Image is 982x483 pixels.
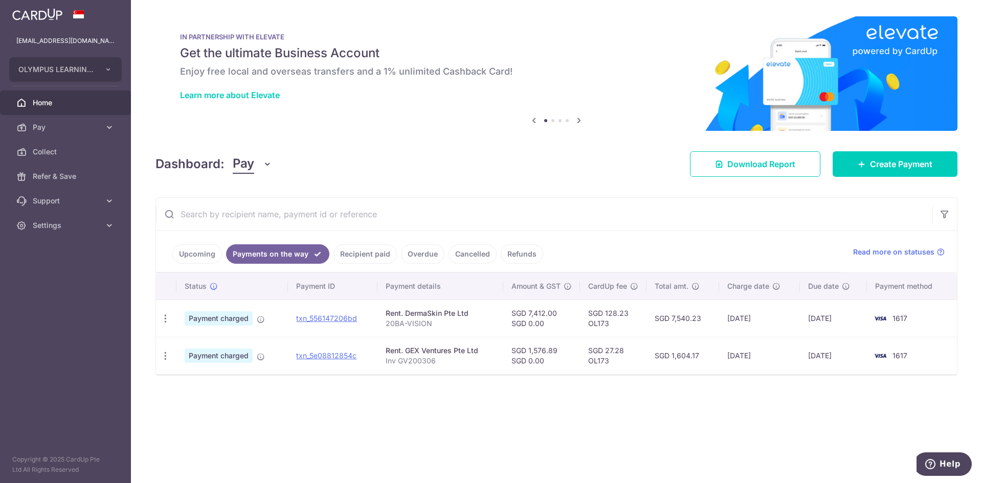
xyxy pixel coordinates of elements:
span: 1617 [892,314,907,323]
a: Refunds [501,244,543,264]
span: Create Payment [870,158,932,170]
span: Status [185,281,207,291]
span: Refer & Save [33,171,100,181]
th: Payment details [377,273,503,300]
p: [EMAIL_ADDRESS][DOMAIN_NAME] [16,36,115,46]
a: txn_556147206bd [296,314,357,323]
span: Pay [33,122,100,132]
img: CardUp [12,8,62,20]
td: SGD 1,604.17 [646,337,719,374]
td: SGD 27.28 OL173 [580,337,646,374]
span: CardUp fee [588,281,627,291]
img: Bank Card [870,312,890,325]
a: Upcoming [172,244,222,264]
span: Pay [233,154,254,174]
img: Renovation banner [155,16,957,131]
a: Payments on the way [226,244,329,264]
a: Learn more about Elevate [180,90,280,100]
td: SGD 1,576.89 SGD 0.00 [503,337,580,374]
a: Recipient paid [333,244,397,264]
th: Payment method [867,273,957,300]
span: OLYMPUS LEARNING ACADEMY PTE LTD [18,64,94,75]
td: [DATE] [719,300,799,337]
td: SGD 7,540.23 [646,300,719,337]
span: Amount & GST [511,281,561,291]
p: IN PARTNERSHIP WITH ELEVATE [180,33,933,41]
div: Rent. GEX Ventures Pte Ltd [386,346,495,356]
h4: Dashboard: [155,155,225,173]
p: Inv GV200306 [386,356,495,366]
span: Read more on statuses [853,247,934,257]
iframe: Opens a widget where you can find more information [917,452,972,478]
span: Home [33,98,100,108]
span: Settings [33,220,100,231]
img: Bank Card [870,350,890,362]
h5: Get the ultimate Business Account [180,45,933,61]
button: Pay [233,154,272,174]
span: 1617 [892,351,907,360]
input: Search by recipient name, payment id or reference [156,198,932,231]
button: OLYMPUS LEARNING ACADEMY PTE LTD [9,57,122,82]
td: SGD 128.23 OL173 [580,300,646,337]
div: Rent. DermaSkin Pte Ltd [386,308,495,318]
span: Due date [808,281,839,291]
span: Payment charged [185,311,253,326]
td: [DATE] [719,337,799,374]
a: txn_5e08812854c [296,351,356,360]
td: [DATE] [800,337,867,374]
td: [DATE] [800,300,867,337]
h6: Enjoy free local and overseas transfers and a 1% unlimited Cashback Card! [180,65,933,78]
a: Read more on statuses [853,247,945,257]
a: Create Payment [833,151,957,177]
span: Total amt. [655,281,688,291]
a: Overdue [401,244,444,264]
span: Charge date [727,281,769,291]
a: Download Report [690,151,820,177]
a: Cancelled [449,244,497,264]
span: Download Report [727,158,795,170]
td: SGD 7,412.00 SGD 0.00 [503,300,580,337]
th: Payment ID [288,273,377,300]
span: Collect [33,147,100,157]
span: Support [33,196,100,206]
span: Payment charged [185,349,253,363]
p: 20BA-VISION [386,318,495,329]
